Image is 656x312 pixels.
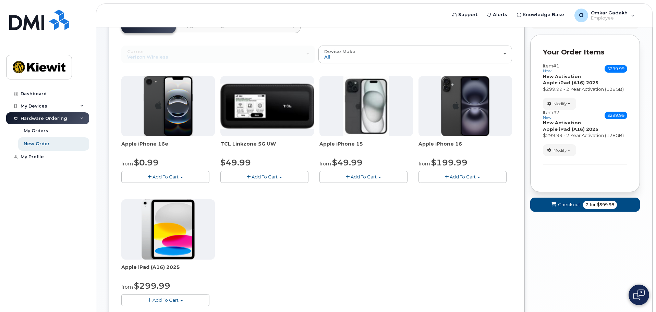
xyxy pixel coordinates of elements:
[591,10,628,15] span: Omkar.Gadakh
[605,112,627,119] span: $299.99
[543,86,627,92] div: $299.99 - 2 Year Activation (128GB)
[493,11,507,18] span: Alerts
[554,147,567,153] span: Modify
[121,171,209,183] button: Add To Cart
[591,15,628,21] span: Employee
[319,161,331,167] small: from
[418,161,430,167] small: from
[418,140,512,154] div: Apple iPhone 16
[530,198,640,212] button: Checkout 2 for $599.98
[441,76,489,136] img: iphone_16_plus.png
[318,46,512,63] button: Device Make All
[351,174,377,179] span: Add To Cart
[153,174,179,179] span: Add To Cart
[570,9,640,22] div: Omkar.Gadakh
[543,47,627,57] p: Your Order Items
[543,80,598,85] strong: Apple iPad (A16) 2025
[220,84,314,129] img: linkzone5g.png
[121,140,215,154] div: Apple iPhone 16e
[121,284,133,290] small: from
[543,126,598,132] strong: Apple iPad (A16) 2025
[558,201,580,208] span: Checkout
[324,54,330,60] span: All
[142,199,195,260] img: ipad_11.png
[324,49,355,54] span: Device Make
[543,115,551,120] small: new
[543,68,551,73] small: new
[319,171,408,183] button: Add To Cart
[553,110,559,115] span: #2
[579,11,584,20] span: O
[431,158,467,167] span: $199.99
[482,8,512,22] a: Alerts
[121,294,209,306] button: Add To Cart
[543,144,576,156] button: Modify
[523,11,564,18] span: Knowledge Base
[220,140,314,154] div: TCL Linkzone 5G UW
[418,171,507,183] button: Add To Cart
[134,158,159,167] span: $0.99
[121,161,133,167] small: from
[543,63,559,73] h3: Item
[458,11,477,18] span: Support
[134,281,170,291] span: $299.99
[121,264,215,277] div: Apple iPad (A16) 2025
[543,98,576,110] button: Modify
[343,76,389,136] img: iphone15.jpg
[332,158,363,167] span: $49.99
[319,140,413,154] div: Apple iPhone 15
[588,202,597,208] span: for
[597,202,614,208] span: $599.98
[144,76,193,136] img: iphone16e.png
[252,174,278,179] span: Add To Cart
[543,74,581,79] strong: New Activation
[605,65,627,73] span: $299.99
[543,110,559,120] h3: Item
[220,158,251,167] span: $49.99
[553,63,559,68] span: #1
[448,8,482,22] a: Support
[153,297,179,303] span: Add To Cart
[633,289,645,300] img: Open chat
[554,101,567,107] span: Modify
[512,8,569,22] a: Knowledge Base
[586,202,588,208] span: 2
[220,171,308,183] button: Add To Cart
[543,132,627,139] div: $299.99 - 2 Year Activation (128GB)
[543,120,581,125] strong: New Activation
[450,174,476,179] span: Add To Cart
